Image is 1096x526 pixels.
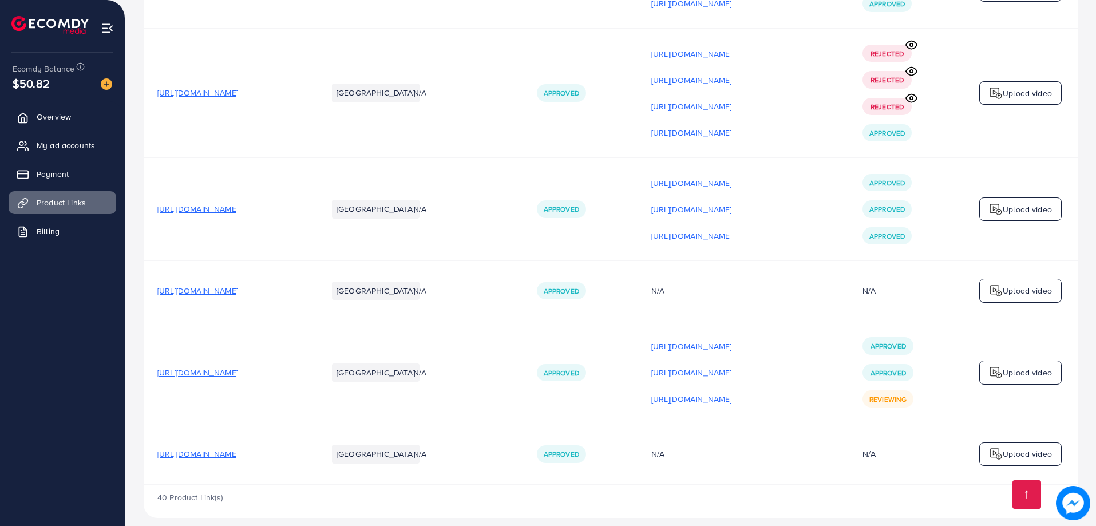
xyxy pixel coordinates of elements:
span: My ad accounts [37,140,95,151]
p: [URL][DOMAIN_NAME] [651,392,732,406]
span: N/A [413,87,426,98]
a: Billing [9,220,116,243]
p: Upload video [1003,203,1052,216]
p: Upload video [1003,284,1052,298]
a: My ad accounts [9,134,116,157]
span: Approved [544,88,579,98]
span: [URL][DOMAIN_NAME] [157,203,238,215]
span: N/A [413,367,426,378]
p: Upload video [1003,366,1052,379]
p: [URL][DOMAIN_NAME] [651,339,732,353]
a: Product Links [9,191,116,214]
p: Upload video [1003,447,1052,461]
img: logo [989,366,1003,379]
img: menu [101,22,114,35]
span: Approved [871,368,906,378]
p: Upload video [1003,86,1052,100]
span: Rejected [871,102,904,112]
div: N/A [862,285,876,296]
li: [GEOGRAPHIC_DATA] [332,445,420,463]
span: Approved [544,368,579,378]
li: [GEOGRAPHIC_DATA] [332,282,420,300]
span: Approved [544,204,579,214]
p: [URL][DOMAIN_NAME] [651,229,732,243]
img: image [1057,487,1090,520]
img: logo [989,86,1003,100]
div: N/A [862,448,876,460]
span: Approved [544,286,579,296]
span: $50.82 [13,75,50,92]
img: logo [989,284,1003,298]
a: Overview [9,105,116,128]
img: logo [989,203,1003,216]
p: [URL][DOMAIN_NAME] [651,126,732,140]
li: [GEOGRAPHIC_DATA] [332,363,420,382]
span: N/A [413,448,426,460]
span: Reviewing [869,394,907,404]
p: [URL][DOMAIN_NAME] [651,176,732,190]
p: [URL][DOMAIN_NAME] [651,366,732,379]
span: N/A [413,203,426,215]
img: logo [11,16,89,34]
span: Billing [37,226,60,237]
span: Approved [871,341,906,351]
li: [GEOGRAPHIC_DATA] [332,200,420,218]
div: N/A [651,285,835,296]
span: Rejected [871,49,904,58]
span: Overview [37,111,71,122]
span: Approved [869,231,905,241]
span: Payment [37,168,69,180]
img: logo [989,447,1003,461]
li: [GEOGRAPHIC_DATA] [332,84,420,102]
span: 40 Product Link(s) [157,492,223,503]
span: [URL][DOMAIN_NAME] [157,87,238,98]
span: Approved [869,178,905,188]
a: Payment [9,163,116,185]
p: [URL][DOMAIN_NAME] [651,100,732,113]
p: [URL][DOMAIN_NAME] [651,47,732,61]
img: image [101,78,112,90]
span: Approved [869,204,905,214]
span: [URL][DOMAIN_NAME] [157,448,238,460]
span: [URL][DOMAIN_NAME] [157,285,238,296]
span: Approved [544,449,579,459]
span: Product Links [37,197,86,208]
span: Rejected [871,75,904,85]
span: Approved [869,128,905,138]
div: N/A [651,448,835,460]
p: [URL][DOMAIN_NAME] [651,203,732,216]
span: Ecomdy Balance [13,63,74,74]
span: N/A [413,285,426,296]
p: [URL][DOMAIN_NAME] [651,73,732,87]
span: [URL][DOMAIN_NAME] [157,367,238,378]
